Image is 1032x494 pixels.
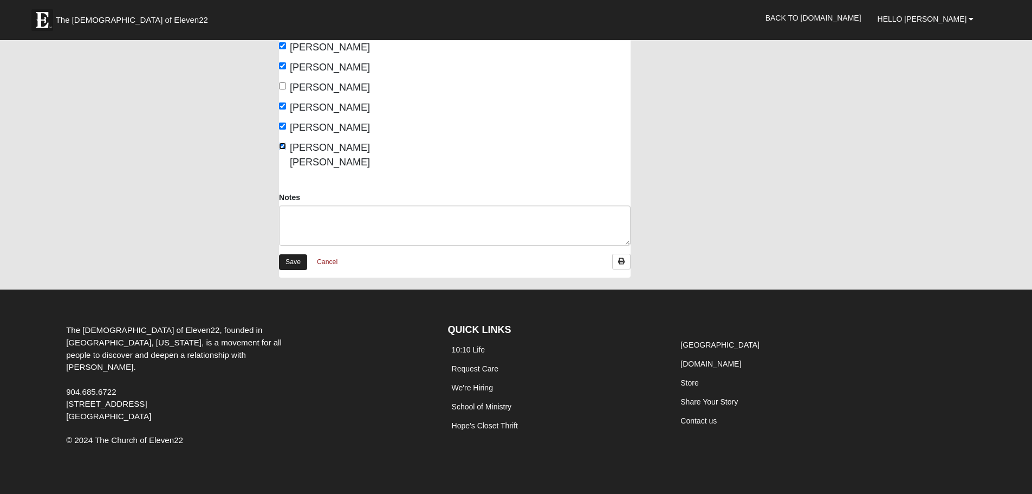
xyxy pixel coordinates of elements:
[31,9,53,31] img: Eleven22 logo
[452,402,511,411] a: School of Ministry
[452,364,498,373] a: Request Care
[279,254,307,270] a: Save
[279,143,286,150] input: [PERSON_NAME] [PERSON_NAME]
[310,254,345,271] a: Cancel
[680,341,760,349] a: [GEOGRAPHIC_DATA]
[279,123,286,130] input: [PERSON_NAME]
[290,122,370,133] span: [PERSON_NAME]
[279,62,286,69] input: [PERSON_NAME]
[279,102,286,110] input: [PERSON_NAME]
[290,82,370,93] span: [PERSON_NAME]
[878,15,967,23] span: Hello [PERSON_NAME]
[290,102,370,113] span: [PERSON_NAME]
[680,416,717,425] a: Contact us
[66,412,151,421] span: [GEOGRAPHIC_DATA]
[869,5,982,33] a: Hello [PERSON_NAME]
[26,4,243,31] a: The [DEMOGRAPHIC_DATA] of Eleven22
[452,421,518,430] a: Hope's Closet Thrift
[279,82,286,89] input: [PERSON_NAME]
[452,383,493,392] a: We're Hiring
[279,192,300,203] label: Notes
[612,254,631,270] a: Print Attendance Roster
[290,62,370,73] span: [PERSON_NAME]
[290,42,370,53] span: [PERSON_NAME]
[66,435,183,445] span: © 2024 The Church of Eleven22
[448,324,661,336] h4: QUICK LINKS
[680,378,698,387] a: Store
[56,15,208,25] span: The [DEMOGRAPHIC_DATA] of Eleven22
[680,397,738,406] a: Share Your Story
[680,360,741,368] a: [DOMAIN_NAME]
[452,345,485,354] a: 10:10 Life
[290,142,370,168] span: [PERSON_NAME] [PERSON_NAME]
[757,4,869,31] a: Back to [DOMAIN_NAME]
[58,324,313,423] div: The [DEMOGRAPHIC_DATA] of Eleven22, founded in [GEOGRAPHIC_DATA], [US_STATE], is a movement for a...
[279,42,286,49] input: [PERSON_NAME]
